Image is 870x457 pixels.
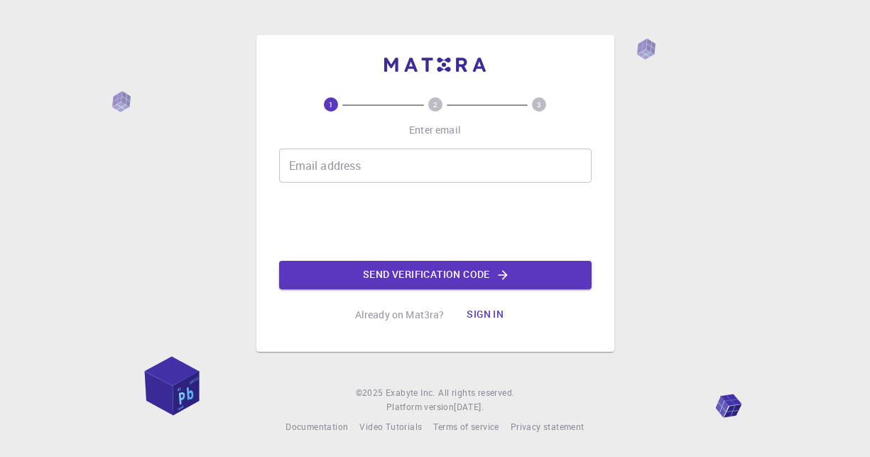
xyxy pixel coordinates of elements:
span: © 2025 [356,386,386,400]
span: Privacy statement [511,421,584,432]
span: [DATE] . [454,401,484,412]
a: [DATE]. [454,400,484,414]
p: Enter email [409,123,461,137]
a: Documentation [286,420,348,434]
text: 2 [433,100,437,109]
button: Sign in [455,301,515,329]
iframe: reCAPTCHA [327,194,543,249]
span: Platform version [386,400,454,414]
span: Documentation [286,421,348,432]
text: 3 [537,100,541,109]
span: Video Tutorials [359,421,422,432]
span: Exabyte Inc. [386,387,435,398]
span: Terms of service [433,421,499,432]
a: Terms of service [433,420,499,434]
p: Already on Mat3ra? [355,308,445,322]
a: Exabyte Inc. [386,386,435,400]
a: Privacy statement [511,420,584,434]
a: Video Tutorials [359,420,422,434]
button: Send verification code [279,261,592,289]
span: All rights reserved. [438,386,514,400]
text: 1 [329,100,333,109]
